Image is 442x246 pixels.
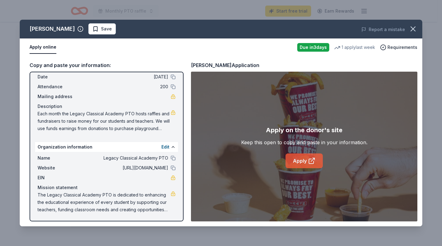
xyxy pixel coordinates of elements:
span: Name [38,154,79,162]
button: Edit [161,143,169,151]
span: Date [38,73,79,81]
button: Apply online [30,41,56,54]
div: Mission statement [38,184,176,191]
span: 200 [79,83,168,90]
button: Requirements [380,44,417,51]
span: Legacy Classical Academy PTO [79,154,168,162]
div: Apply on the donor's site [266,125,343,135]
span: [DATE] [79,73,168,81]
div: Organization information [35,142,178,152]
span: Requirements [387,44,417,51]
div: Due in 3 days [297,43,329,52]
div: Description [38,103,176,110]
div: Copy and paste your information: [30,61,184,69]
span: The Legacy Classical Academy PTO is dedicated to enhancing the educational experience of every st... [38,191,171,213]
div: 1 apply last week [334,44,375,51]
div: Keep this open to copy and paste in your information. [241,139,367,146]
span: Website [38,164,79,172]
a: Apply [286,153,323,168]
button: Report a mistake [361,26,405,33]
span: Save [101,25,112,33]
div: [PERSON_NAME] [30,24,75,34]
div: [PERSON_NAME] Application [191,61,259,69]
button: Save [88,23,116,34]
span: Mailing address [38,93,79,100]
span: EIN [38,174,79,181]
span: Attendance [38,83,79,90]
span: Each month the Legacy Classical Academy PTO hosts raffles and fundraisers to raise money for our ... [38,110,171,132]
span: [URL][DOMAIN_NAME] [79,164,168,172]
